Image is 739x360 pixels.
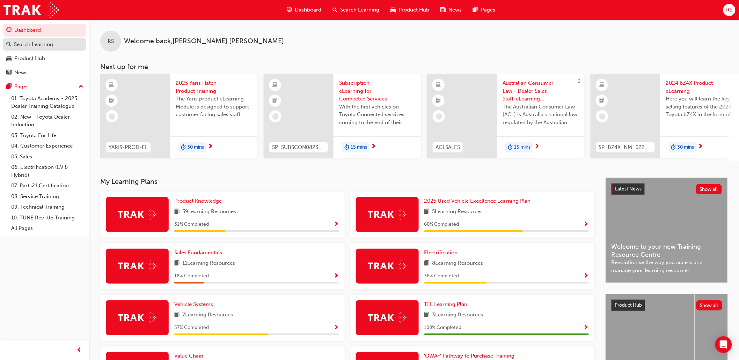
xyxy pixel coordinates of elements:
[508,143,513,152] span: duration-icon
[3,52,86,65] a: Product Hub
[696,184,722,194] button: Show all
[6,42,11,48] span: search-icon
[14,83,29,91] div: Pages
[503,103,579,127] span: The Australian Consumer Law (ACL) is Australia's national law regulated by the Australian Competi...
[584,220,589,229] button: Show Progress
[612,258,722,274] span: Revolutionise the way you access and manage your learning resources.
[584,273,589,279] span: Show Progress
[281,3,327,17] a: guage-iconDashboard
[174,220,209,228] span: 31 % Completed
[424,220,459,228] span: 60 % Completed
[8,180,86,191] a: 07. Parts21 Certification
[584,222,589,228] span: Show Progress
[174,208,180,216] span: book-icon
[468,3,501,17] a: pages-iconPages
[273,96,278,105] span: booktick-icon
[100,74,257,158] a: YARIS-PROD-EL2025 Yaris Hatch Product TrainingThe Yaris product eLearning Module is designed to s...
[424,259,430,268] span: book-icon
[176,95,252,119] span: The Yaris product eLearning Module is designed to support customer facing sales staff with introd...
[432,259,483,268] span: 8 Learning Resources
[368,209,407,220] img: Trak
[436,113,442,120] span: learningRecordVerb_NONE-icon
[424,198,531,204] span: 2025 Used Vehicle Excellence Learning Plan
[584,325,589,331] span: Show Progress
[174,249,222,256] span: Sales Fundamentals
[3,24,86,37] a: Dashboard
[424,249,461,257] a: Electrification
[584,323,589,332] button: Show Progress
[8,212,86,223] a: 10. TUNE Rev-Up Training
[698,144,703,150] span: next-icon
[584,272,589,280] button: Show Progress
[182,311,233,320] span: 7 Learning Resources
[174,300,216,308] a: Vehicle Systems
[599,113,606,120] span: learningRecordVerb_NONE-icon
[503,79,579,103] span: Australian Consumer Law - Dealer Sales Staff-eLearning module
[432,311,483,320] span: 3 Learning Resources
[8,112,86,130] a: 02. New - Toyota Dealer Induction
[272,113,279,120] span: learningRecordVerb_NONE-icon
[436,96,441,105] span: booktick-icon
[287,6,292,14] span: guage-icon
[424,353,515,359] span: 'OWAF' Pathway to Purchase Training
[334,325,339,331] span: Show Progress
[432,208,483,216] span: 5 Learning Resources
[89,63,739,71] h3: Next up for me
[124,37,284,45] span: Welcome back , [PERSON_NAME] [PERSON_NAME]
[187,143,204,151] span: 30 mins
[182,259,235,268] span: 11 Learning Resources
[424,300,470,308] a: TFL Learning Plan
[8,130,86,141] a: 03. Toyota For Life
[600,96,605,105] span: booktick-icon
[678,143,694,151] span: 30 mins
[3,22,86,80] button: DashboardSearch LearningProduct HubNews
[427,74,584,158] a: 0ACLSALESAustralian Consumer Law - Dealer Sales Staff-eLearning moduleThe Australian Consumer Law...
[108,37,114,45] span: RS
[424,197,534,205] a: 2025 Used Vehicle Excellence Learning Plan
[671,143,676,152] span: duration-icon
[473,6,478,14] span: pages-icon
[3,80,86,93] button: Pages
[441,6,446,14] span: news-icon
[6,70,12,76] span: news-icon
[272,143,325,151] span: SP_SUBSCON0823_EL
[14,69,28,77] div: News
[344,143,349,152] span: duration-icon
[615,186,642,192] span: Latest News
[334,273,339,279] span: Show Progress
[174,301,213,307] span: Vehicle Systems
[334,222,339,228] span: Show Progress
[181,143,186,152] span: duration-icon
[3,2,59,18] img: Trak
[109,81,114,90] span: learningResourceType_ELEARNING-icon
[8,93,86,112] a: 01. Toyota Academy - 2025 Dealer Training Catalogue
[424,249,458,256] span: Electrification
[612,183,722,195] a: Latest NewsShow all
[8,191,86,202] a: 08. Service Training
[334,220,339,229] button: Show Progress
[176,79,252,95] span: 2025 Yaris Hatch Product Training
[14,40,53,48] div: Search Learning
[424,208,430,216] span: book-icon
[118,209,156,220] img: Trak
[118,312,156,323] img: Trak
[8,202,86,212] a: 09. Technical Training
[109,96,114,105] span: booktick-icon
[8,151,86,162] a: 05. Sales
[3,66,86,79] a: News
[368,312,407,323] img: Trak
[696,300,723,310] button: Show all
[436,143,460,151] span: ACLSALES
[424,311,430,320] span: book-icon
[174,353,203,359] span: Value Chain
[339,103,415,127] span: With the first vehicles on Toyota Connected services coming to the end of their complimentary per...
[3,38,86,51] a: Search Learning
[435,3,468,17] a: news-iconNews
[611,300,722,311] a: Product HubShow all
[606,178,728,283] a: Latest NewsShow allWelcome to your new Training Resource CentreRevolutionise the way you access a...
[6,55,12,62] span: car-icon
[599,143,652,151] span: SP_BZ4X_NM_0224_EL01
[514,143,531,151] span: 15 mins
